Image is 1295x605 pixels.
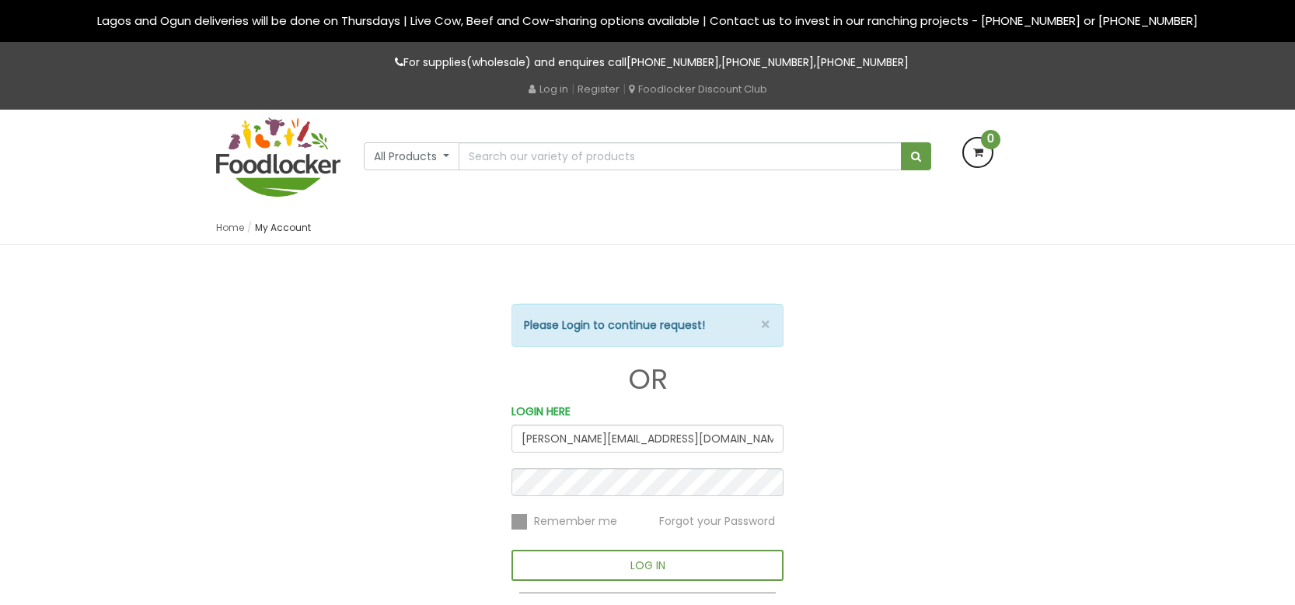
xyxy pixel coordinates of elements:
span: Forgot your Password [659,513,775,529]
span: | [623,81,626,96]
a: Forgot your Password [659,512,775,528]
a: [PHONE_NUMBER] [627,54,719,70]
button: LOG IN [511,550,784,581]
span: Lagos and Ogun deliveries will be done on Thursdays | Live Cow, Beef and Cow-sharing options avai... [97,12,1198,29]
label: LOGIN HERE [511,403,571,421]
span: Remember me [534,513,617,529]
h1: OR [511,364,784,395]
input: Search our variety of products [459,142,902,170]
button: × [760,316,771,333]
input: Email [511,425,784,453]
a: Register [578,82,620,96]
a: [PHONE_NUMBER] [721,54,814,70]
a: Home [216,221,244,234]
span: 0 [981,130,1000,149]
a: Log in [529,82,568,96]
button: All Products [364,142,459,170]
strong: Please Login to continue request! [524,317,705,333]
a: Foodlocker Discount Club [629,82,767,96]
span: | [571,81,574,96]
img: FoodLocker [216,117,340,197]
a: [PHONE_NUMBER] [816,54,909,70]
p: For supplies(wholesale) and enquires call , , [216,54,1079,72]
